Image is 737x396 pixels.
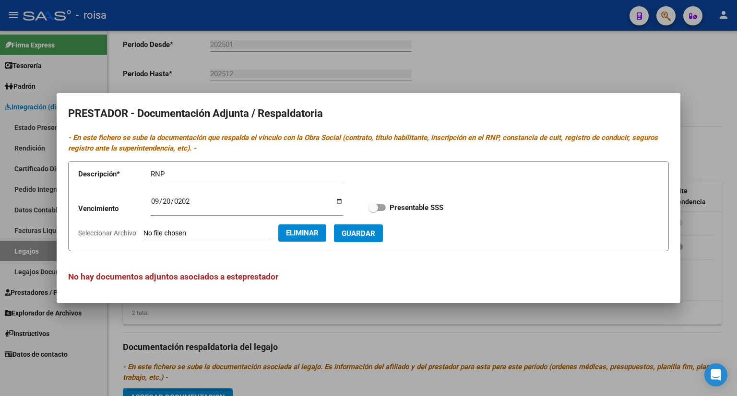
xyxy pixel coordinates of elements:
[342,229,375,238] span: Guardar
[334,224,383,242] button: Guardar
[78,203,151,214] p: Vencimiento
[390,203,443,212] strong: Presentable SSS
[278,224,326,242] button: Eliminar
[78,169,151,180] p: Descripción
[68,270,669,283] h3: No hay documentos adjuntos asociados a este
[286,229,319,237] span: Eliminar
[68,105,669,123] h2: PRESTADOR - Documentación Adjunta / Respaldatoria
[68,133,658,153] i: - En este fichero se sube la documentación que respalda el vínculo con la Obra Social (contrato, ...
[78,229,136,237] span: Seleccionar Archivo
[704,363,727,386] div: Open Intercom Messenger
[242,272,278,281] span: prestador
